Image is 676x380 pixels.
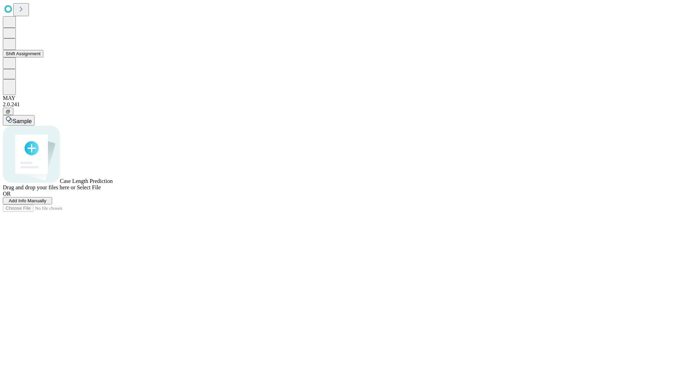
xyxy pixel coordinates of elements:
[9,198,46,203] span: Add Info Manually
[3,95,673,101] div: MAY
[6,109,11,114] span: @
[3,101,673,108] div: 2.0.241
[3,115,35,126] button: Sample
[77,184,101,190] span: Select File
[3,191,11,197] span: OR
[60,178,113,184] span: Case Length Prediction
[3,50,43,57] button: Shift Assignment
[3,197,52,204] button: Add Info Manually
[3,184,75,190] span: Drag and drop your files here or
[13,118,32,124] span: Sample
[3,108,13,115] button: @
